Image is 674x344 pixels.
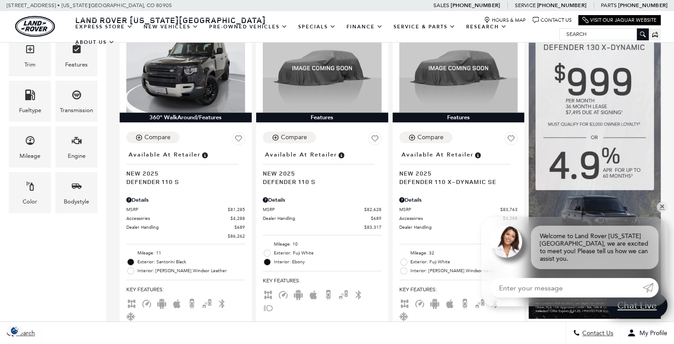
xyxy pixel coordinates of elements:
[126,169,238,177] span: New 2025
[120,113,252,122] div: 360° WalkAround/Features
[263,206,382,213] a: MSRP $82,628
[232,132,245,149] button: Save Vehicle
[230,215,245,222] span: $4,288
[338,291,349,297] span: Blind Spot Monitor
[263,149,382,186] a: Available at RetailerNew 2025Defender 110 S
[144,133,171,141] div: Compare
[19,151,40,161] div: Mileage
[484,17,526,23] a: Hours & Map
[417,133,444,141] div: Compare
[25,87,35,106] span: Fueltype
[68,151,86,161] div: Engine
[410,258,518,266] span: Exterior: Fuji White
[126,300,137,306] span: AWD
[601,2,617,8] span: Parts
[410,266,518,275] span: Interior: [PERSON_NAME] Windsor Leather
[399,206,518,213] a: MSRP $83,763
[274,249,382,258] span: Exterior: Fuji White
[55,126,97,168] div: EngineEngine
[399,285,518,294] span: Key Features :
[137,266,245,275] span: Interior: [PERSON_NAME] Windsor Leather
[514,2,535,8] span: Service
[560,29,648,39] input: Search
[399,196,518,204] div: Pricing Details - Defender 110 X-Dynamic SE
[500,206,518,213] span: $83,763
[138,19,204,35] a: New Vehicles
[126,215,230,222] span: Accessories
[228,206,245,213] span: $81,285
[126,285,245,294] span: Key Features :
[263,224,382,231] a: $83,317
[126,196,245,204] div: Pricing Details - Defender 110 S
[461,19,512,35] a: Research
[265,150,337,160] span: Available at Retailer
[368,132,382,149] button: Save Vehicle
[9,35,51,76] div: TrimTrim
[7,2,172,8] a: [STREET_ADDRESS] • [US_STATE][GEOGRAPHIC_DATA], CO 80905
[474,150,482,160] span: Vehicle is in stock and ready for immediate delivery. Due to demand, availability is subject to c...
[263,276,382,285] span: Key Features :
[201,150,209,160] span: Vehicle is in stock and ready for immediate delivery. Due to demand, availability is subject to c...
[55,81,97,122] div: TransmissionTransmission
[537,2,586,9] a: [PHONE_NUMBER]
[263,196,382,204] div: Pricing Details - Defender 110 S
[15,16,55,37] img: Land Rover
[129,150,201,160] span: Available at Retailer
[256,113,388,122] div: Features
[171,300,182,306] span: Apple Car-Play
[433,2,449,8] span: Sales
[582,17,657,23] a: Visit Our Jaguar Website
[228,233,245,239] span: $86,262
[263,215,371,222] span: Dealer Handling
[71,133,82,151] span: Engine
[187,300,197,306] span: Backup Camera
[156,300,167,306] span: Android Auto
[636,329,667,337] span: My Profile
[504,132,518,149] button: Save Vehicle
[65,60,88,70] div: Features
[274,258,382,266] span: Interior: Ebony
[70,19,559,50] nav: Main Navigation
[263,169,375,177] span: New 2025
[399,206,501,213] span: MSRP
[399,215,503,222] span: Accessories
[263,23,382,113] img: 2025 Land Rover Defender 110 S
[323,291,334,297] span: Backup Camera
[263,177,375,186] span: Defender 110 S
[55,172,97,213] div: BodystyleBodystyle
[475,300,485,306] span: Blind Spot Monitor
[263,304,273,310] span: Fog Lights
[388,19,461,35] a: Service & Parts
[126,233,245,239] a: $86,262
[364,206,382,213] span: $82,628
[399,23,518,113] img: 2025 Land Rover Defender 110 X-Dynamic SE
[126,249,245,258] li: Mileage: 11
[399,215,518,222] a: Accessories $4,288
[70,15,271,25] a: Land Rover [US_STATE][GEOGRAPHIC_DATA]
[70,19,138,35] a: EXPRESS STORE
[399,132,452,143] button: Compare Vehicle
[204,19,293,35] a: Pre-Owned Vehicles
[643,278,658,297] a: Submit
[399,149,518,186] a: Available at RetailerNew 2025Defender 110 X-Dynamic SE
[490,226,522,258] img: Agent profile photo
[399,177,511,186] span: Defender 110 X-Dynamic SE
[25,179,35,197] span: Color
[126,206,228,213] span: MSRP
[399,233,518,239] a: $88,740
[71,87,82,106] span: Transmission
[9,126,51,168] div: MileageMileage
[202,300,212,306] span: Blind Spot Monitor
[126,215,245,222] a: Accessories $4,288
[278,291,288,297] span: Adaptive Cruise Control
[353,291,364,297] span: Bluetooth
[126,23,245,113] img: 2025 Land Rover Defender 110 S
[263,240,382,249] li: Mileage: 10
[126,313,137,319] span: Cooled Seats
[364,224,382,231] span: $83,317
[620,322,674,344] button: Open user profile menu
[137,258,245,266] span: Exterior: Santorini Black
[399,169,511,177] span: New 2025
[580,329,613,337] span: Contact Us
[531,226,658,269] div: Welcome to Land Rover [US_STATE][GEOGRAPHIC_DATA], we are excited to meet you! Please tell us how...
